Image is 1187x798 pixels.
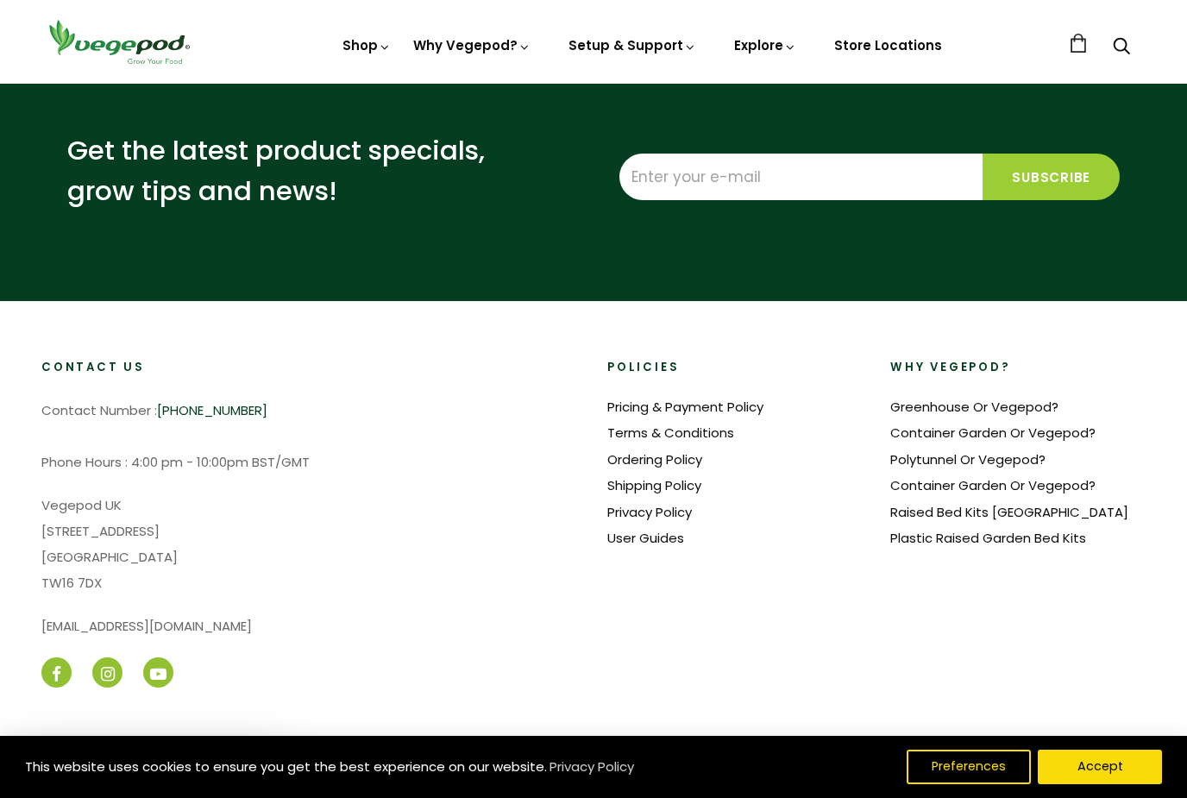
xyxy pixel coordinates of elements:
a: [PHONE_NUMBER] [157,401,267,419]
a: Ordering Policy [607,450,702,468]
p: Get the latest product specials, grow tips and news! [67,130,499,210]
a: Container Garden Or Vegepod? [890,476,1096,494]
button: Preferences [907,750,1031,784]
a: Container Garden Or Vegepod? [890,424,1096,442]
span: This website uses cookies to ensure you get the best experience on our website. [25,757,547,776]
a: [EMAIL_ADDRESS][DOMAIN_NAME] [41,617,252,635]
a: Pricing & Payment Policy [607,398,763,416]
a: Search [1113,39,1130,57]
img: Vegepod [41,17,197,66]
button: Accept [1038,750,1162,784]
a: Why Vegepod? [413,36,531,54]
a: Shipping Policy [607,476,701,494]
a: Terms & Conditions [607,424,734,442]
input: Subscribe [983,154,1120,200]
a: Setup & Support [568,36,696,54]
input: Enter your e-mail [619,154,983,200]
a: Polytunnel Or Vegepod? [890,450,1046,468]
h2: Contact Us [41,360,580,376]
a: Plastic Raised Garden Bed Kits [890,529,1086,547]
a: Privacy Policy [607,503,692,521]
h2: Policies [607,360,863,376]
h2: Why Vegepod? [890,360,1146,376]
p: Vegepod UK [STREET_ADDRESS] [GEOGRAPHIC_DATA] TW16 7DX [41,493,580,596]
a: User Guides [607,529,684,547]
a: Greenhouse Or Vegepod? [890,398,1058,416]
p: Contact Number : Phone Hours : 4:00 pm - 10:00pm BST/GMT [41,398,580,475]
a: Raised Bed Kits [GEOGRAPHIC_DATA] [890,503,1128,521]
a: Explore [734,36,796,54]
a: Store Locations [834,36,942,54]
a: Shop [342,36,391,54]
a: Privacy Policy (opens in a new tab) [547,751,637,782]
